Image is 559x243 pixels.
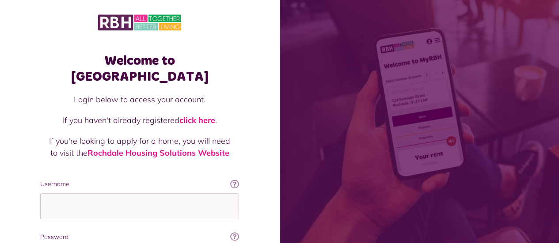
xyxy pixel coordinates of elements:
[40,232,239,242] label: Password
[49,135,230,159] p: If you're looking to apply for a home, you will need to visit the
[49,93,230,105] p: Login below to access your account.
[87,148,229,158] a: Rochdale Housing Solutions Website
[40,179,239,189] label: Username
[40,53,239,85] h1: Welcome to [GEOGRAPHIC_DATA]
[179,115,215,125] a: click here
[49,114,230,126] p: If you haven't already registered .
[98,13,181,32] img: MyRBH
